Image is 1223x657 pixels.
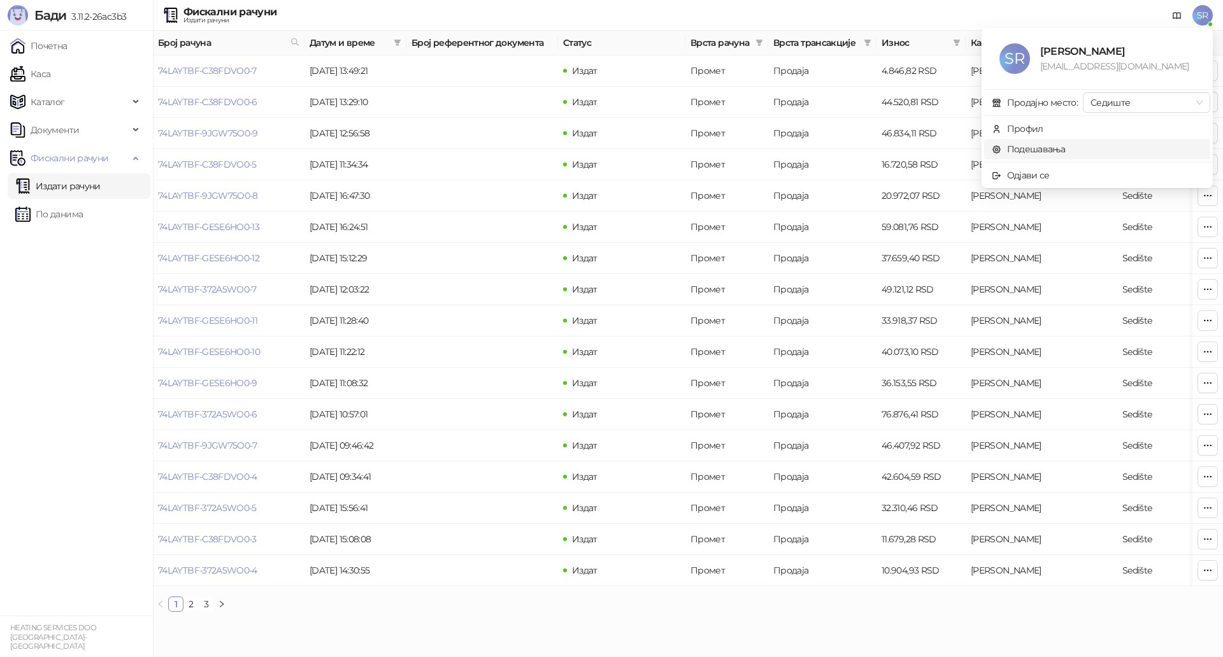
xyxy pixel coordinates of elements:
[966,118,1117,149] td: Sanja Radojković
[199,597,213,611] a: 3
[153,55,304,87] td: 74LAYTBF-C38FDVO0-7
[768,31,876,55] th: Врста трансакције
[158,408,257,420] a: 74LAYTBF-372A5WO0-6
[966,87,1117,118] td: Sanja Radojković
[768,243,876,274] td: Продаја
[876,212,966,243] td: 59.081,76 RSD
[876,305,966,336] td: 33.918,37 RSD
[158,471,257,482] a: 74LAYTBF-C38FDVO0-4
[572,96,597,108] span: Издат
[992,143,1066,155] a: Подешавања
[966,55,1117,87] td: Sanja Radojković
[572,533,597,545] span: Издат
[304,461,406,493] td: [DATE] 09:34:41
[10,33,68,59] a: Почетна
[572,440,597,451] span: Издат
[966,243,1117,274] td: Sanja Radojković
[876,55,966,87] td: 4.846,82 RSD
[685,243,768,274] td: Промет
[31,89,65,115] span: Каталог
[31,145,108,171] span: Фискални рачуни
[158,377,257,389] a: 74LAYTBF-GESE6HO0-9
[768,305,876,336] td: Продаја
[394,39,401,47] span: filter
[966,212,1117,243] td: Sanja Radojković
[153,555,304,586] td: 74LAYTBF-372A5WO0-4
[768,493,876,524] td: Продаја
[966,274,1117,305] td: Sanja Radojković
[304,524,406,555] td: [DATE] 15:08:08
[572,315,597,326] span: Издат
[304,55,406,87] td: [DATE] 13:49:21
[876,555,966,586] td: 10.904,93 RSD
[153,596,168,612] button: left
[558,31,685,55] th: Статус
[572,252,597,264] span: Издат
[685,336,768,368] td: Промет
[953,39,961,47] span: filter
[685,493,768,524] td: Промет
[876,243,966,274] td: 37.659,40 RSD
[304,399,406,430] td: [DATE] 10:57:01
[876,524,966,555] td: 11.679,28 RSD
[158,502,257,514] a: 74LAYTBF-372A5WO0-5
[10,623,96,651] small: HEATING SERVICES DOO [GEOGRAPHIC_DATA]-[GEOGRAPHIC_DATA]
[153,243,304,274] td: 74LAYTBF-GESE6HO0-12
[66,11,126,22] span: 3.11.2-26ac3b3
[153,180,304,212] td: 74LAYTBF-9JGW75O0-8
[304,149,406,180] td: [DATE] 11:34:34
[304,180,406,212] td: [DATE] 16:47:30
[31,117,79,143] span: Документи
[876,368,966,399] td: 36.153,55 RSD
[768,399,876,430] td: Продаја
[304,368,406,399] td: [DATE] 11:08:32
[169,597,183,611] a: 1
[966,180,1117,212] td: Sanja Radojković
[153,461,304,493] td: 74LAYTBF-C38FDVO0-4
[966,524,1117,555] td: Sanja Radojković
[15,201,83,227] a: По данима
[153,118,304,149] td: 74LAYTBF-9JGW75O0-9
[572,159,597,170] span: Издат
[876,118,966,149] td: 46.834,11 RSD
[304,118,406,149] td: [DATE] 12:56:58
[685,87,768,118] td: Промет
[966,336,1117,368] td: Sanja Radojković
[153,305,304,336] td: 74LAYTBF-GESE6HO0-11
[768,55,876,87] td: Продаја
[966,399,1117,430] td: Sanja Radojković
[1007,96,1078,110] div: Продајно место:
[685,368,768,399] td: Промет
[572,471,597,482] span: Издат
[304,305,406,336] td: [DATE] 11:28:40
[685,555,768,586] td: Промет
[572,346,597,357] span: Издат
[966,31,1117,55] th: Касир
[158,346,260,357] a: 74LAYTBF-GESE6HO0-10
[768,336,876,368] td: Продаја
[153,149,304,180] td: 74LAYTBF-C38FDVO0-5
[199,596,214,612] li: 3
[1040,43,1195,59] div: [PERSON_NAME]
[572,221,597,233] span: Издат
[966,149,1117,180] td: Sanja Radojković
[966,555,1117,586] td: Sanja Radojković
[183,7,276,17] div: Фискални рачуни
[572,65,597,76] span: Издат
[153,524,304,555] td: 74LAYTBF-C38FDVO0-3
[1007,122,1043,136] div: Профил
[184,597,198,611] a: 2
[768,524,876,555] td: Продаја
[153,87,304,118] td: 74LAYTBF-C38FDVO0-6
[34,8,66,23] span: Бади
[773,36,859,50] span: Врста трансакције
[391,33,404,52] span: filter
[768,118,876,149] td: Продаја
[971,36,1099,50] span: Касир
[153,399,304,430] td: 74LAYTBF-372A5WO0-6
[158,440,257,451] a: 74LAYTBF-9JGW75O0-7
[158,96,257,108] a: 74LAYTBF-C38FDVO0-6
[310,36,389,50] span: Датум и време
[768,461,876,493] td: Продаја
[768,87,876,118] td: Продаја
